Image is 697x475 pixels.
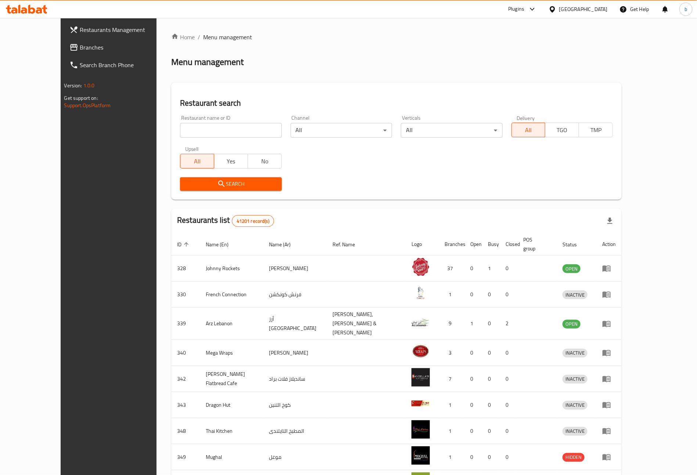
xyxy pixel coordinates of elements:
[80,25,171,34] span: Restaurants Management
[171,33,195,41] a: Home
[482,233,500,255] th: Busy
[171,340,200,366] td: 340
[206,240,238,249] span: Name (En)
[200,418,263,444] td: Thai Kitchen
[412,394,430,413] img: Dragon Hut
[439,255,464,282] td: 37
[200,282,263,308] td: French Connection
[482,444,500,470] td: 0
[412,368,430,387] img: Sandella's Flatbread Cafe
[602,400,616,409] div: Menu
[500,392,517,418] td: 0
[203,33,252,41] span: Menu management
[177,240,191,249] span: ID
[200,340,263,366] td: Mega Wraps
[185,146,199,152] label: Upsell
[482,418,500,444] td: 0
[186,180,276,189] span: Search
[412,342,430,360] img: Mega Wraps
[200,255,263,282] td: Johnny Rockets
[563,453,585,461] span: HIDDEN
[333,240,365,249] span: Ref. Name
[563,291,588,299] span: INACTIVE
[439,418,464,444] td: 1
[439,444,464,470] td: 1
[177,215,274,227] h2: Restaurants list
[563,375,588,383] span: INACTIVE
[602,348,616,357] div: Menu
[180,154,214,168] button: All
[482,255,500,282] td: 1
[232,215,274,227] div: Total records count
[500,255,517,282] td: 0
[439,282,464,308] td: 1
[500,282,517,308] td: 0
[64,81,82,90] span: Version:
[263,255,327,282] td: [PERSON_NAME]
[412,258,430,276] img: Johnny Rockets
[64,39,177,56] a: Branches
[563,427,588,435] span: INACTIVE
[263,444,327,470] td: موغل
[464,233,482,255] th: Open
[500,340,517,366] td: 0
[171,392,200,418] td: 343
[464,392,482,418] td: 0
[500,233,517,255] th: Closed
[563,401,588,409] span: INACTIVE
[263,308,327,340] td: أرز [GEOGRAPHIC_DATA]
[515,125,543,135] span: All
[401,123,502,138] div: All
[263,418,327,444] td: المطبخ التايلندى
[80,61,171,69] span: Search Branch Phone
[200,392,263,418] td: Dragon Hut
[511,123,546,137] button: All
[563,320,581,328] span: OPEN
[439,366,464,392] td: 7
[171,308,200,340] td: 339
[171,282,200,308] td: 330
[464,418,482,444] td: 0
[545,123,579,137] button: TGO
[464,282,482,308] td: 0
[180,177,281,191] button: Search
[559,5,608,13] div: [GEOGRAPHIC_DATA]
[601,212,619,230] div: Export file
[500,366,517,392] td: 0
[412,284,430,302] img: French Connection
[198,33,200,41] li: /
[602,264,616,273] div: Menu
[327,308,406,340] td: [PERSON_NAME],[PERSON_NAME] & [PERSON_NAME]
[602,290,616,299] div: Menu
[180,123,281,138] input: Search for restaurant name or ID..
[602,453,616,461] div: Menu
[464,366,482,392] td: 0
[500,418,517,444] td: 0
[548,125,576,135] span: TGO
[563,349,588,358] div: INACTIVE
[64,56,177,74] a: Search Branch Phone
[563,375,588,384] div: INACTIVE
[439,233,464,255] th: Branches
[482,282,500,308] td: 0
[582,125,610,135] span: TMP
[482,308,500,340] td: 0
[563,265,581,273] span: OPEN
[251,156,279,167] span: No
[263,366,327,392] td: سانديلاز فلات براد
[579,123,613,137] button: TMP
[263,340,327,366] td: [PERSON_NAME]
[200,366,263,392] td: [PERSON_NAME] Flatbread Cafe
[171,418,200,444] td: 348
[232,218,274,225] span: 41201 record(s)
[500,444,517,470] td: 0
[523,235,548,253] span: POS group
[464,308,482,340] td: 1
[482,366,500,392] td: 0
[291,123,392,138] div: All
[563,349,588,357] span: INACTIVE
[263,282,327,308] td: فرنش كونكشن
[214,154,248,168] button: Yes
[171,33,622,41] nav: breadcrumb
